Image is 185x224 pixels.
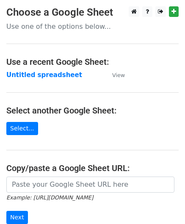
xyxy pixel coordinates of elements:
h4: Copy/paste a Google Sheet URL: [6,163,179,173]
a: View [104,71,125,79]
h4: Select another Google Sheet: [6,105,179,116]
h3: Choose a Google Sheet [6,6,179,19]
small: Example: [URL][DOMAIN_NAME] [6,194,93,201]
input: Next [6,211,28,224]
h4: Use a recent Google Sheet: [6,57,179,67]
a: Untitled spreadsheet [6,71,82,79]
p: Use one of the options below... [6,22,179,31]
input: Paste your Google Sheet URL here [6,177,174,193]
a: Select... [6,122,38,135]
small: View [112,72,125,78]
